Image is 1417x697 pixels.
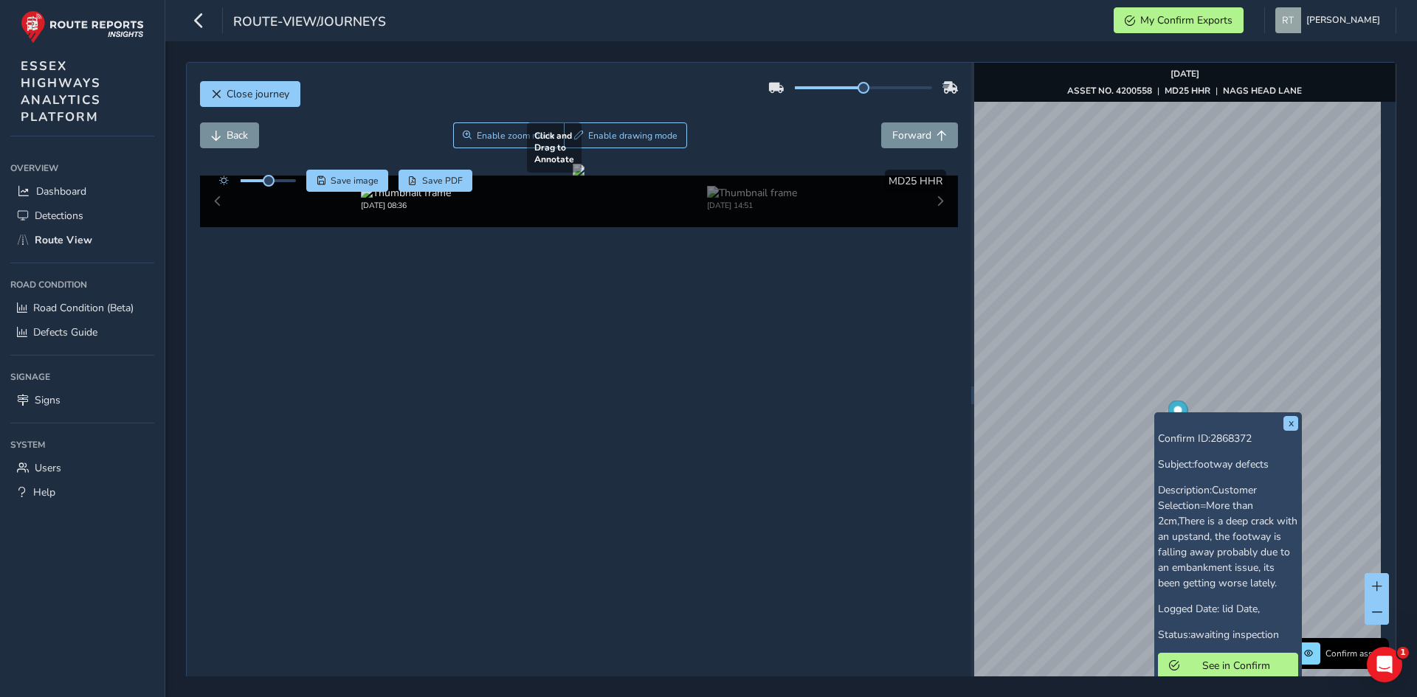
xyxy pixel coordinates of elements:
span: Confirm assets [1325,648,1385,659]
div: Map marker [1168,400,1187,431]
span: Detections [35,209,83,223]
img: Thumbnail frame [707,186,797,200]
button: Zoom [453,122,565,148]
button: My Confirm Exports [1114,7,1244,33]
button: [PERSON_NAME] [1275,7,1385,33]
strong: MD25 HHR [1165,85,1210,97]
iframe: Intercom live chat [1367,647,1402,682]
span: See in Confirm [1185,659,1287,673]
span: Route View [35,233,92,247]
img: diamond-layout [1275,7,1301,33]
img: rr logo [21,10,144,44]
span: Save image [331,175,379,187]
span: Enable zoom mode [477,130,555,142]
a: Route View [10,228,154,252]
button: See in Confirm [1158,653,1298,679]
button: Back [200,122,259,148]
p: Status: [1158,627,1298,642]
span: Back [227,128,248,142]
span: ESSEX HIGHWAYS ANALYTICS PLATFORM [21,58,101,125]
button: x [1283,416,1298,431]
span: [PERSON_NAME] [1306,7,1380,33]
span: Road Condition (Beta) [33,301,134,315]
span: 2868372 [1210,431,1252,445]
img: Thumbnail frame [361,186,451,200]
a: Defects Guide [10,320,154,344]
span: Close journey [227,87,289,101]
span: footway defects [1194,457,1269,471]
p: Logged Date: [1158,601,1298,617]
span: lid Date, [1222,602,1260,616]
button: PDF [399,170,473,192]
span: Forward [892,128,931,142]
p: Description: [1158,482,1298,591]
div: Road Condition [10,274,154,296]
a: Road Condition (Beta) [10,296,154,320]
div: System [10,434,154,456]
strong: [DATE] [1171,68,1199,80]
div: Signage [10,366,154,388]
span: Help [33,485,55,499]
div: [DATE] 08:36 [361,200,451,211]
div: [DATE] 14:51 [707,200,797,211]
a: Users [10,456,154,480]
span: route-view/journeys [233,13,386,33]
span: Defects Guide [33,325,97,339]
strong: ASSET NO. 4200558 [1067,85,1152,97]
button: Save [306,170,388,192]
span: awaiting inspection [1190,628,1279,642]
span: Users [35,461,61,475]
span: Signs [35,393,61,407]
span: Customer Selection=More than 2cm,There is a deep crack with an upstand, the footway is falling aw... [1158,483,1297,590]
button: Close journey [200,81,300,107]
div: | | [1067,85,1302,97]
div: Overview [10,157,154,179]
strong: NAGS HEAD LANE [1223,85,1302,97]
span: 1 [1397,647,1409,659]
span: Enable drawing mode [588,130,678,142]
p: Subject: [1158,457,1298,472]
a: Detections [10,204,154,228]
span: My Confirm Exports [1140,13,1232,27]
button: Draw [564,122,687,148]
button: Forward [881,122,958,148]
span: Dashboard [36,184,86,198]
span: MD25 HHR [889,174,942,188]
p: Confirm ID: [1158,431,1298,446]
span: Save PDF [422,175,463,187]
a: Dashboard [10,179,154,204]
a: Help [10,480,154,504]
a: Signs [10,388,154,412]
